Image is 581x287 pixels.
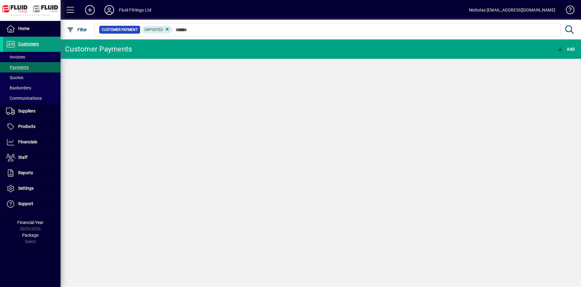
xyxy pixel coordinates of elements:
span: Add [556,47,575,52]
span: Payments [6,65,29,70]
div: Customer Payments [65,44,132,54]
a: Support [3,196,61,212]
span: Package [22,233,38,238]
a: Invoices [3,52,61,62]
button: Filter [65,24,89,35]
span: Suppliers [18,108,35,113]
span: Customer Payment [102,27,138,33]
a: Quotes [3,72,61,83]
div: Nicholas [EMAIL_ADDRESS][DOMAIN_NAME] [469,5,555,15]
button: Add [80,5,100,15]
span: Products [18,124,35,129]
span: Home [18,26,29,31]
span: Communications [6,96,42,101]
span: Support [18,201,33,206]
a: Financials [3,135,61,150]
span: Financial Year [17,220,44,225]
span: Unposted [144,28,163,32]
div: Fluid Fittings Ltd [119,5,151,15]
span: Filter [67,27,87,32]
span: Staff [18,155,28,160]
a: Home [3,21,61,36]
a: Settings [3,181,61,196]
a: Payments [3,62,61,72]
a: Staff [3,150,61,165]
mat-chip: Customer Payment Status: Unposted [142,26,172,34]
button: Profile [100,5,119,15]
a: Knowledge Base [561,1,573,21]
span: Customers [18,42,39,46]
a: Communications [3,93,61,103]
span: Backorders [6,85,31,90]
span: Reports [18,170,33,175]
span: Invoices [6,55,25,59]
button: Add [555,44,576,55]
a: Reports [3,165,61,181]
span: Settings [18,186,34,191]
a: Suppliers [3,104,61,119]
a: Products [3,119,61,134]
span: Financials [18,139,37,144]
span: Quotes [6,75,23,80]
a: Backorders [3,83,61,93]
